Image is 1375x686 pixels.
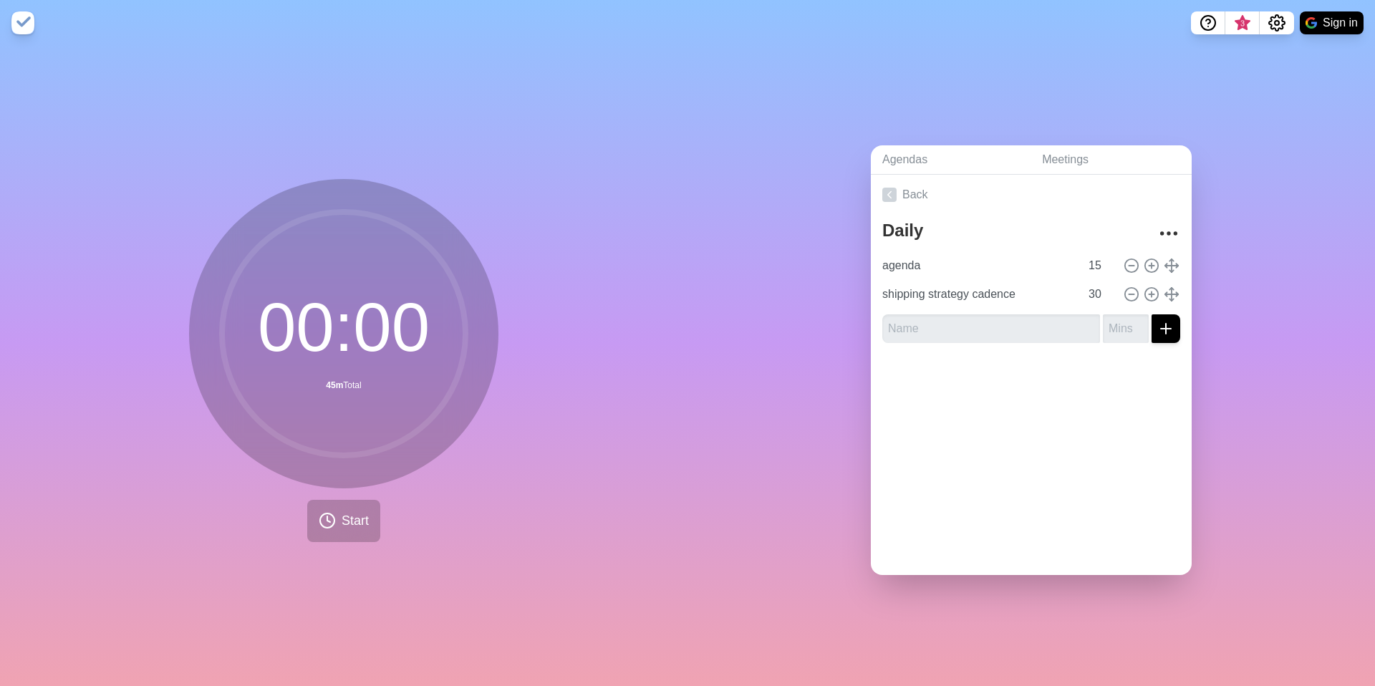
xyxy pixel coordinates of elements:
img: timeblocks logo [11,11,34,34]
button: Start [307,500,380,542]
button: More [1154,219,1183,248]
a: Back [871,175,1192,215]
button: Help [1191,11,1225,34]
button: Sign in [1300,11,1364,34]
input: Mins [1103,314,1149,343]
input: Mins [1083,251,1117,280]
input: Name [877,280,1080,309]
a: Meetings [1031,145,1192,175]
input: Name [877,251,1080,280]
a: Agendas [871,145,1031,175]
img: google logo [1306,17,1317,29]
button: What’s new [1225,11,1260,34]
input: Name [882,314,1100,343]
span: 3 [1237,18,1248,29]
input: Mins [1083,280,1117,309]
button: Settings [1260,11,1294,34]
span: Start [342,511,369,531]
